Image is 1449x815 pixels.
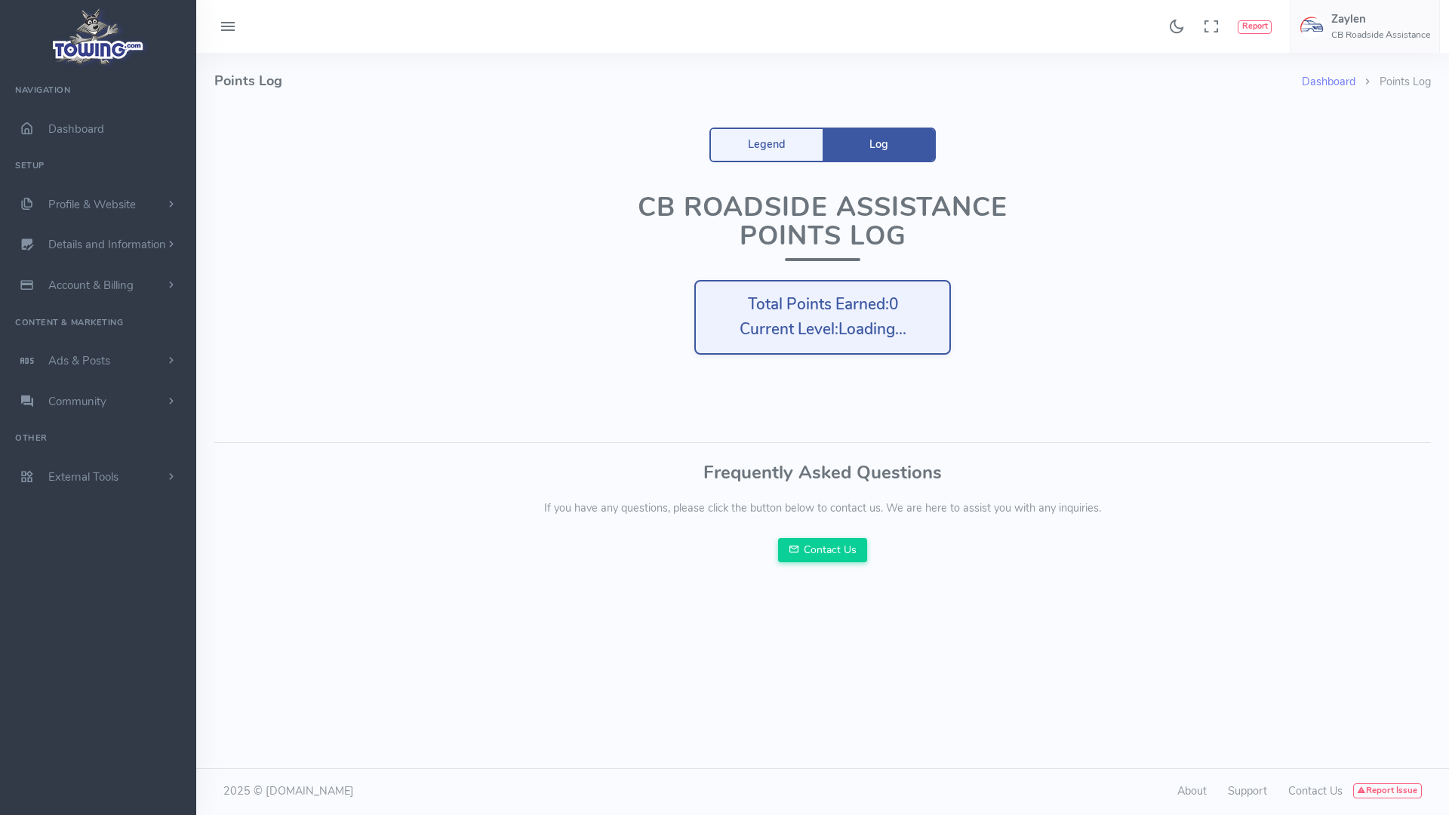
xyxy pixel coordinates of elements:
[214,463,1431,482] h3: Frequently Asked Questions
[48,238,166,253] span: Details and Information
[48,394,106,409] span: Community
[498,192,1147,261] h1: CB Roadside Assistance Points Log
[48,278,134,293] span: Account & Billing
[1300,14,1324,38] img: user-image
[48,5,149,69] img: logo
[838,318,906,340] span: Loading...
[889,294,898,315] span: 0
[823,129,934,161] a: Log
[1288,783,1343,798] a: Contact Us
[48,121,104,137] span: Dashboard
[1355,74,1431,91] li: Points Log
[1177,783,1207,798] a: About
[214,53,1302,109] h4: Points Log
[214,500,1431,517] p: If you have any questions, please click the button below to contact us. We are here to assist you...
[694,280,951,355] div: Total Points Earned: Current Level:
[1228,783,1267,798] a: Support
[711,129,823,161] a: Legend
[48,353,110,368] span: Ads & Posts
[1353,783,1422,798] button: Report Issue
[48,469,118,484] span: External Tools
[1302,74,1355,89] a: Dashboard
[214,783,823,800] div: 2025 © [DOMAIN_NAME]
[1331,30,1430,40] h6: CB Roadside Assistance
[1238,20,1272,34] button: Report
[48,197,136,212] span: Profile & Website
[1331,13,1430,25] h5: Zaylen
[778,538,867,562] a: Contact Us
